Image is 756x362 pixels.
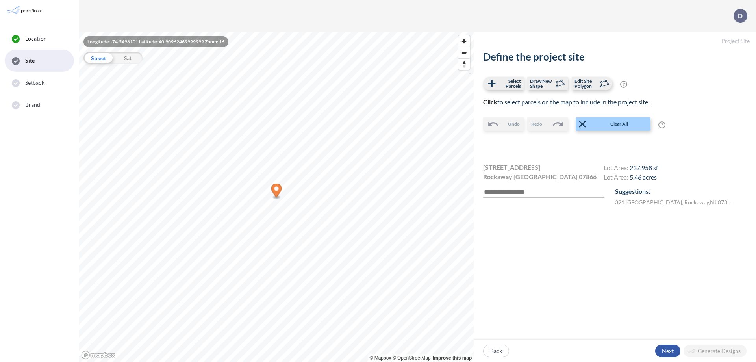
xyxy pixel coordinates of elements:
[271,184,282,200] div: Map marker
[25,57,35,65] span: Site
[25,101,41,109] span: Brand
[25,35,47,43] span: Location
[458,58,470,70] button: Reset bearing to north
[658,121,665,128] span: ?
[530,78,553,89] span: Draw New Shape
[483,98,497,106] b: Click
[458,59,470,70] span: Reset bearing to north
[604,173,658,183] h4: Lot Area:
[393,355,431,361] a: OpenStreetMap
[83,36,228,47] div: Longitude: -74.5496101 Latitude: 40.90962469999999 Zoom: 16
[630,173,657,181] span: 5.46 acres
[531,121,542,128] span: Redo
[576,117,650,131] button: Clear All
[6,3,44,18] img: Parafin
[615,198,734,206] label: 321 [GEOGRAPHIC_DATA] , Rockaway , NJ 07866 , US
[574,78,598,89] span: Edit Site Polygon
[458,35,470,47] button: Zoom in
[655,345,680,357] button: Next
[483,172,597,182] span: Rockaway [GEOGRAPHIC_DATA] 07866
[113,52,143,64] div: Sat
[615,187,747,196] p: Suggestions:
[483,117,524,131] button: Undo
[588,121,650,128] span: Clear All
[483,163,540,172] span: [STREET_ADDRESS]
[370,355,391,361] a: Mapbox
[738,12,743,19] p: D
[458,47,470,58] button: Zoom out
[25,79,44,87] span: Setback
[483,98,649,106] span: to select parcels on the map to include in the project site.
[81,351,116,360] a: Mapbox homepage
[630,164,658,171] span: 237,958 sf
[83,52,113,64] div: Street
[433,355,472,361] a: Improve this map
[498,78,521,89] span: Select Parcels
[490,347,502,355] p: Back
[604,164,658,173] h4: Lot Area:
[79,32,474,362] canvas: Map
[620,81,627,88] span: ?
[483,345,509,357] button: Back
[508,121,520,128] span: Undo
[483,51,747,63] h2: Define the project site
[527,117,568,131] button: Redo
[474,32,756,51] h5: Project Site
